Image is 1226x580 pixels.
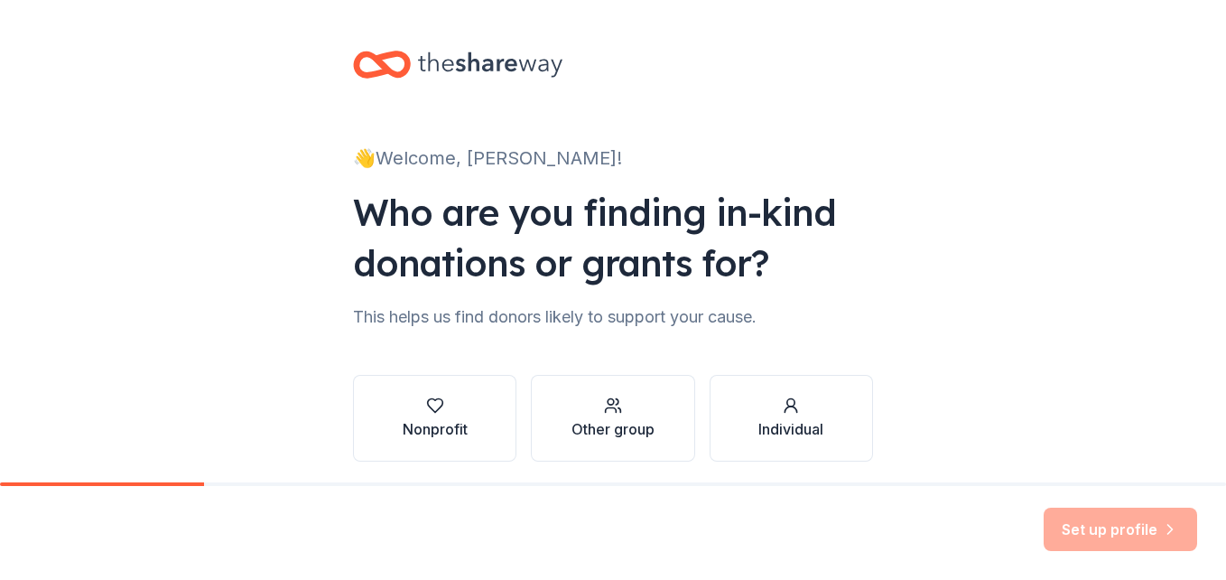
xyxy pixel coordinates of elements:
[710,375,873,462] button: Individual
[758,418,823,440] div: Individual
[531,375,694,462] button: Other group
[353,144,873,173] div: 👋 Welcome, [PERSON_NAME]!
[353,187,873,288] div: Who are you finding in-kind donations or grants for?
[353,303,873,332] div: This helps us find donors likely to support your cause.
[403,418,468,440] div: Nonprofit
[571,418,655,440] div: Other group
[353,375,516,462] button: Nonprofit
